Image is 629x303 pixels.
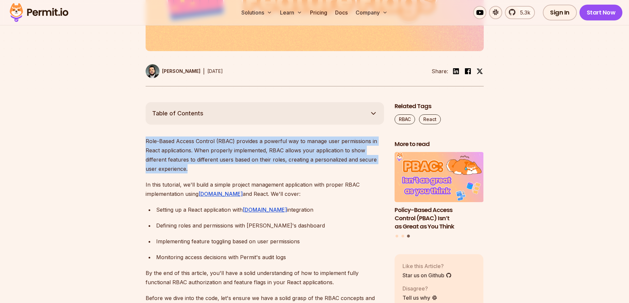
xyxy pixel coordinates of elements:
[332,6,350,19] a: Docs
[243,206,287,213] a: [DOMAIN_NAME]
[402,235,404,237] button: Go to slide 2
[198,191,243,197] a: [DOMAIN_NAME]
[395,140,484,148] h2: More to read
[402,271,452,279] a: Star us on Github
[146,180,384,198] p: In this tutorial, we'll build a simple project management application with proper RBAC implementa...
[277,6,305,19] button: Learn
[307,6,330,19] a: Pricing
[395,114,415,124] a: RBAC
[579,5,623,20] a: Start Now
[396,235,398,237] button: Go to slide 1
[464,67,472,75] img: facebook
[146,268,384,287] p: By the end of this article, you'll have a solid understanding of how to implement fully functiona...
[207,68,223,74] time: [DATE]
[543,5,577,20] a: Sign In
[146,102,384,125] button: Table of Contents
[395,152,484,202] img: Policy-Based Access Control (PBAC) Isn’t as Great as You Think
[146,136,384,173] p: Role-Based Access Control (RBAC) provides a powerful way to manage user permissions in React appl...
[407,235,410,238] button: Go to slide 3
[395,152,484,238] div: Posts
[156,237,384,246] div: Implementing feature toggling based on user permissions
[146,64,159,78] img: Gabriel L. Manor
[239,6,275,19] button: Solutions
[402,294,437,302] a: Tell us why
[152,109,203,118] span: Table of Contents
[7,1,71,24] img: Permit logo
[395,152,484,230] li: 3 of 3
[395,102,484,110] h2: Related Tags
[432,67,448,75] li: Share:
[476,68,483,75] img: twitter
[156,221,384,230] div: Defining roles and permissions with [PERSON_NAME]'s dashboard
[156,205,384,214] div: Setting up a React application with integration
[353,6,390,19] button: Company
[419,114,441,124] a: React
[395,206,484,230] h3: Policy-Based Access Control (PBAC) Isn’t as Great as You Think
[516,9,530,16] span: 5.3k
[402,285,437,292] p: Disagree?
[452,67,460,75] img: linkedin
[162,68,200,75] p: [PERSON_NAME]
[505,6,535,19] a: 5.3k
[203,67,205,75] div: |
[156,253,384,262] div: Monitoring access decisions with Permit's audit logs
[146,64,200,78] a: [PERSON_NAME]
[402,262,452,270] p: Like this Article?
